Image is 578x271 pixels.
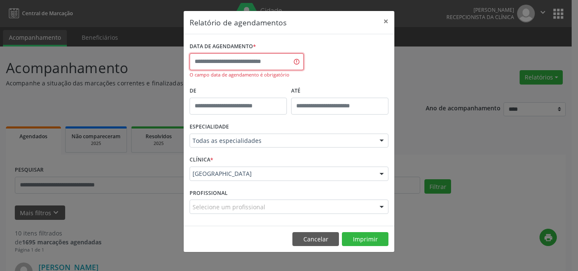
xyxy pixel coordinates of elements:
[190,85,287,98] label: De
[342,232,388,246] button: Imprimir
[292,232,339,246] button: Cancelar
[193,170,371,178] span: [GEOGRAPHIC_DATA]
[190,71,304,79] div: O campo data de agendamento é obrigatório
[193,137,371,145] span: Todas as especialidades
[190,153,213,167] label: CLÍNICA
[190,120,229,134] label: ESPECIALIDADE
[193,203,265,211] span: Selecione um profissional
[377,11,394,32] button: Close
[190,40,256,53] label: DATA DE AGENDAMENTO
[291,85,388,98] label: ATÉ
[190,17,286,28] h5: Relatório de agendamentos
[190,187,228,200] label: PROFISSIONAL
